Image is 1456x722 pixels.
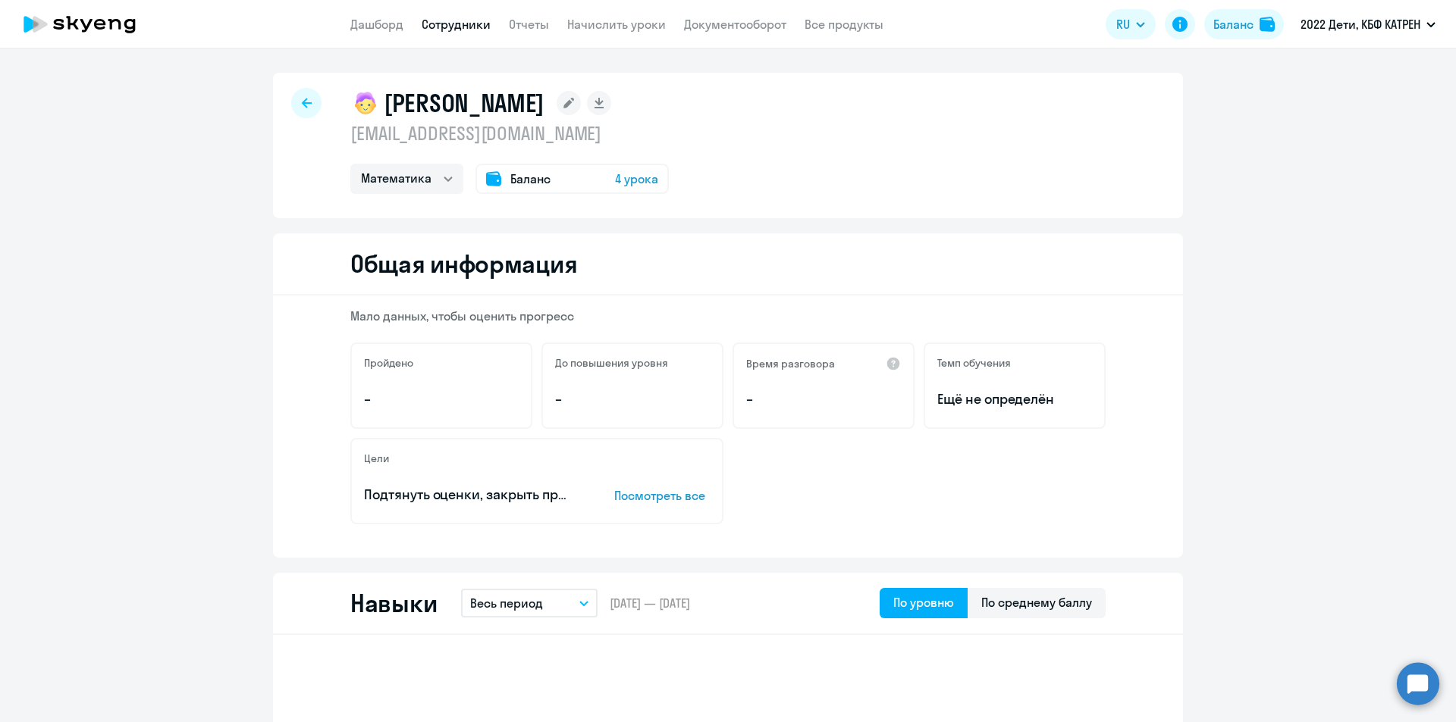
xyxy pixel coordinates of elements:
p: – [364,389,519,409]
h2: Общая информация [350,248,577,279]
button: Весь период [461,589,598,617]
p: Посмотреть все [614,486,710,505]
p: [EMAIL_ADDRESS][DOMAIN_NAME] [350,121,669,145]
div: Баланс [1213,15,1254,33]
p: Мало данных, чтобы оценить прогресс [350,308,1106,324]
button: RU [1106,9,1156,39]
p: Весь период [470,594,543,612]
a: Начислить уроки [567,17,666,32]
img: balance [1260,17,1275,32]
a: Дашборд [350,17,403,32]
img: child [350,88,381,118]
a: Все продукты [805,17,883,32]
span: Ещё не определён [937,389,1092,409]
a: Сотрудники [422,17,491,32]
h2: Навыки [350,588,437,618]
span: 4 урока [615,170,658,188]
a: Документооборот [684,17,786,32]
div: По уровню [893,593,954,611]
h5: Цели [364,452,389,465]
span: Баланс [510,170,551,188]
h1: [PERSON_NAME] [384,88,544,118]
p: – [555,389,710,409]
button: Балансbalance [1204,9,1284,39]
h5: До повышения уровня [555,356,668,370]
h5: Время разговора [746,357,835,370]
span: [DATE] — [DATE] [610,595,690,611]
span: RU [1116,15,1130,33]
a: Отчеты [509,17,549,32]
p: 2022 Дети, КБФ КАТРЕН [1301,15,1420,33]
p: – [746,389,901,409]
h5: Темп обучения [937,356,1011,370]
div: По среднему баллу [981,593,1092,611]
button: 2022 Дети, КБФ КАТРЕН [1293,6,1443,42]
h5: Пройдено [364,356,413,370]
p: Подтянуть оценки, закрыть пробелы в знаниях (5 [364,485,567,505]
